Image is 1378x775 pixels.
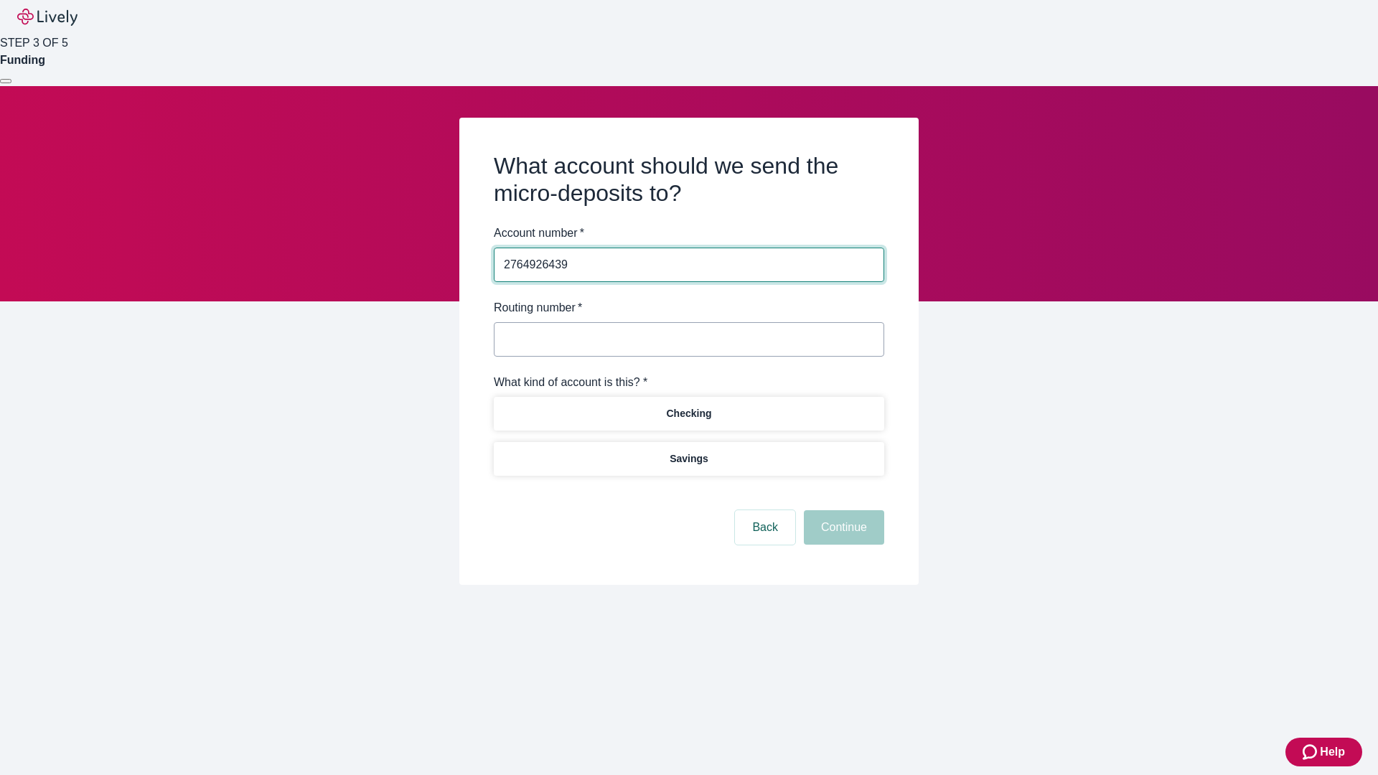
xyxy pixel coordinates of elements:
[17,9,78,26] img: Lively
[1303,743,1320,761] svg: Zendesk support icon
[735,510,795,545] button: Back
[666,406,711,421] p: Checking
[494,225,584,242] label: Account number
[1320,743,1345,761] span: Help
[1285,738,1362,766] button: Zendesk support iconHelp
[494,397,884,431] button: Checking
[494,299,582,316] label: Routing number
[494,152,884,207] h2: What account should we send the micro-deposits to?
[494,442,884,476] button: Savings
[670,451,708,466] p: Savings
[494,374,647,391] label: What kind of account is this? *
